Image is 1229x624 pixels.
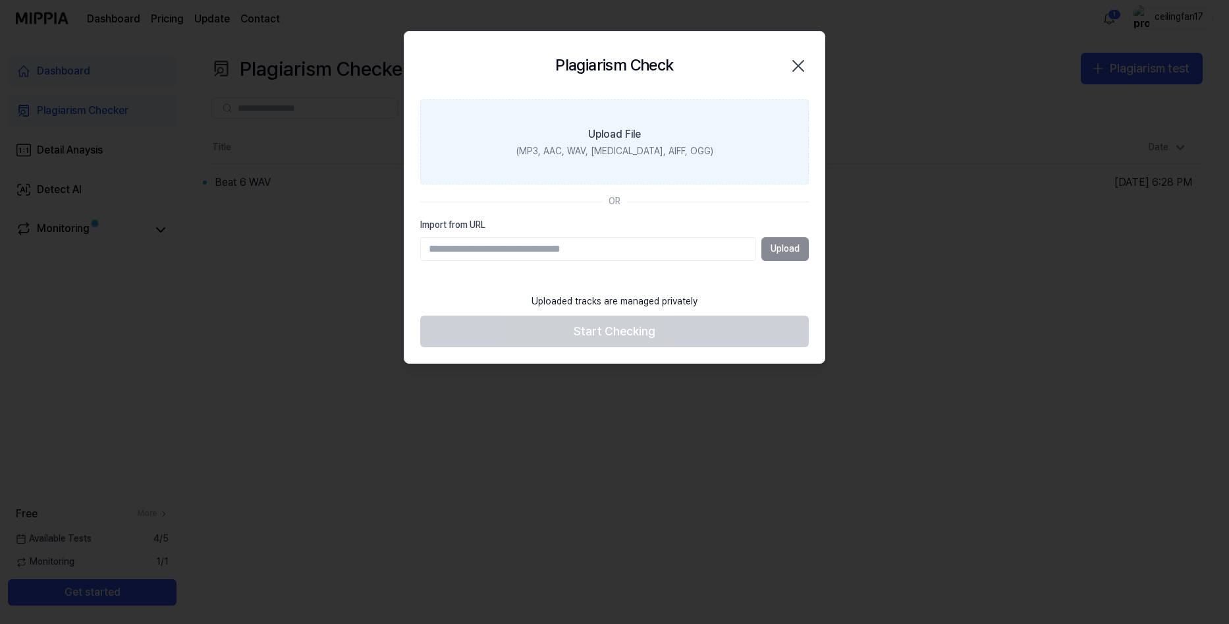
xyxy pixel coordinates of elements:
h2: Plagiarism Check [555,53,673,78]
div: (MP3, AAC, WAV, [MEDICAL_DATA], AIFF, OGG) [516,145,713,158]
div: OR [609,195,620,208]
div: Upload File [588,127,641,142]
label: Import from URL [420,219,809,232]
div: Uploaded tracks are managed privately [524,287,705,316]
